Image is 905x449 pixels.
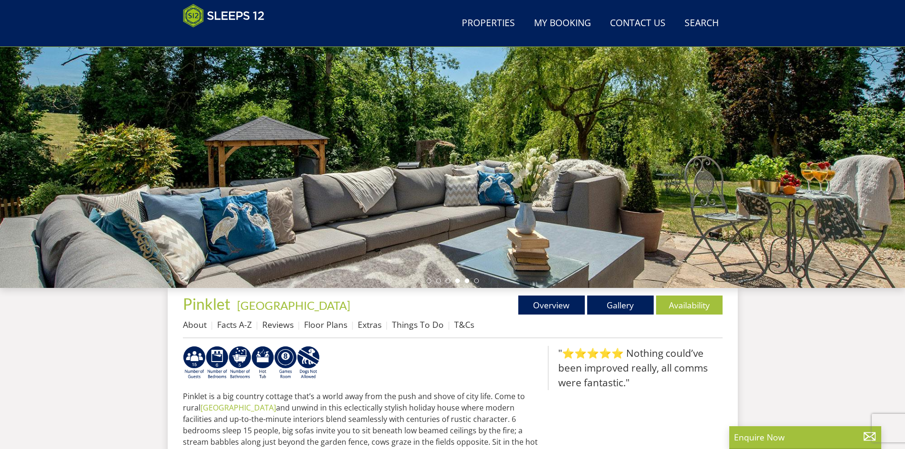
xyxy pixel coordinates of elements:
[392,319,444,330] a: Things To Do
[587,296,654,315] a: Gallery
[178,33,278,41] iframe: Customer reviews powered by Trustpilot
[183,346,206,380] img: AD_4nXdm7d4G2YDlTvDNqQTdX1vdTAEAvNtUEKlmdBdwfA56JoWD8uu9-l1tHBTjLitErEH7b5pr3HeNp36h7pU9MuRJVB8Ke...
[183,295,230,313] span: Pinklet
[458,13,519,34] a: Properties
[358,319,381,330] a: Extras
[548,346,723,391] blockquote: "⭐⭐⭐⭐⭐ Nothing could’ve been improved really, all comms were fantastic."
[233,298,350,312] span: -
[237,298,350,312] a: [GEOGRAPHIC_DATA]
[530,13,595,34] a: My Booking
[454,319,474,330] a: T&Cs
[251,346,274,380] img: AD_4nXcpX5uDwed6-YChlrI2BYOgXwgg3aqYHOhRm0XfZB-YtQW2NrmeCr45vGAfVKUq4uWnc59ZmEsEzoF5o39EWARlT1ewO...
[518,296,585,315] a: Overview
[200,402,276,413] a: [GEOGRAPHIC_DATA]
[206,346,229,380] img: AD_4nXfRzBlt2m0mIteXDhAcJCdmEApIceFt1SPvkcB48nqgTZkfMpQlDmULa47fkdYiHD0skDUgcqepViZHFLjVKS2LWHUqM...
[681,13,723,34] a: Search
[229,346,251,380] img: AD_4nXcMgaL2UimRLXeXiAqm8UPE-AF_sZahunijfYMEIQ5SjfSEJI6yyokxyra45ncz6iSW_QuFDoDBo1Fywy-cEzVuZq-ph...
[606,13,669,34] a: Contact Us
[217,319,252,330] a: Facts A-Z
[656,296,723,315] a: Availability
[183,4,265,28] img: Sleeps 12
[304,319,347,330] a: Floor Plans
[297,346,320,380] img: AD_4nXdtMqFLQeNd5SD_yg5mtFB1sUCemmLv_z8hISZZtoESff8uqprI2Ap3l0Pe6G3wogWlQaPaciGoyoSy1epxtlSaMm8_H...
[274,346,297,380] img: AD_4nXdrZMsjcYNLGsKuA84hRzvIbesVCpXJ0qqnwZoX5ch9Zjv73tWe4fnFRs2gJ9dSiUubhZXckSJX_mqrZBmYExREIfryF...
[262,319,294,330] a: Reviews
[183,295,233,313] a: Pinklet
[183,319,207,330] a: About
[734,431,876,443] p: Enquire Now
